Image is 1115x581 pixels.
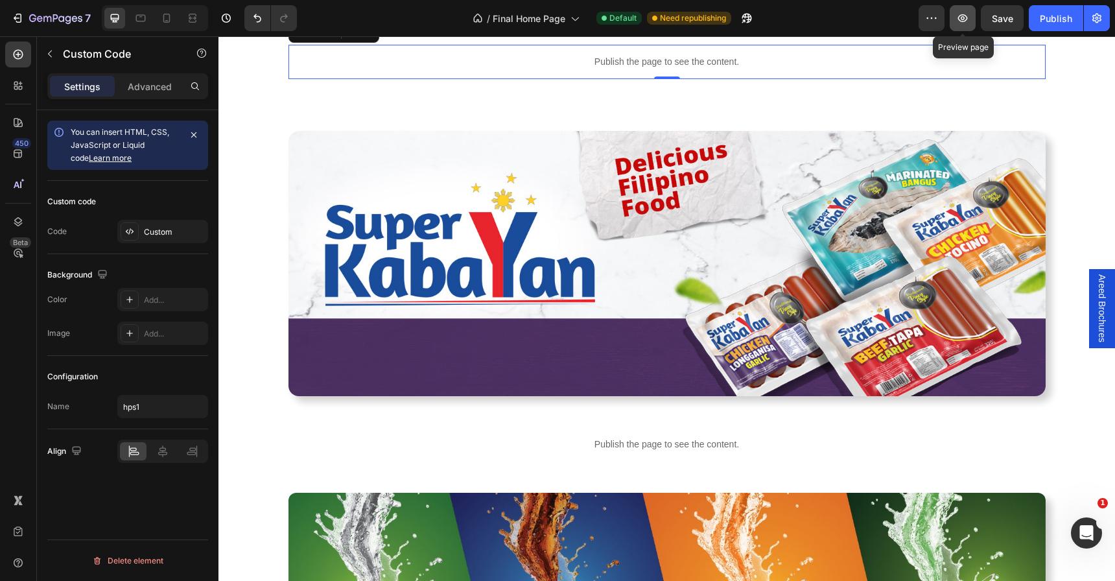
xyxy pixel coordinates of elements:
span: Need republishing [660,12,726,24]
div: Custom [144,226,205,238]
p: Publish the page to see the content. [70,19,827,32]
p: Custom Code [63,46,173,62]
div: Publish [1040,12,1072,25]
img: [object Object] [70,95,827,360]
div: Beta [10,237,31,248]
span: Areed Brochures [877,238,890,306]
div: Align [47,443,84,460]
p: Publish the page to see the content. [70,401,827,415]
iframe: To enrich screen reader interactions, please activate Accessibility in Grammarly extension settings [218,36,1115,581]
button: Delete element [47,551,208,571]
div: Image [47,327,70,339]
span: You can insert HTML, CSS, JavaScript or Liquid code [71,127,169,163]
span: / [487,12,490,25]
div: Configuration [47,371,98,383]
span: 1 [1097,498,1108,508]
div: 450 [12,138,31,148]
button: Publish [1029,5,1083,31]
span: Final Home Page [493,12,565,25]
span: Save [992,13,1013,24]
div: Delete element [92,553,163,569]
p: Settings [64,80,100,93]
div: Background [47,267,110,284]
button: 7 [5,5,97,31]
div: Add... [144,294,205,306]
span: Default [609,12,637,24]
div: Add... [144,328,205,340]
div: Custom code [47,196,96,207]
div: Undo/Redo [244,5,297,31]
div: Color [47,294,67,305]
iframe: Intercom live chat [1071,517,1102,549]
a: Learn more [89,153,132,163]
button: Save [981,5,1024,31]
div: Code [47,226,67,237]
p: Advanced [128,80,172,93]
p: 7 [85,10,91,26]
div: Name [47,401,69,412]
